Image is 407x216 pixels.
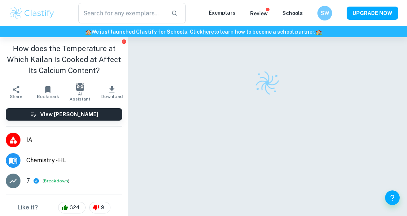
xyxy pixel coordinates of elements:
button: Help and Feedback [385,190,400,205]
div: 324 [58,202,86,213]
p: Review [250,10,268,18]
img: Clastify logo [254,69,282,97]
span: 🏫 [85,29,91,35]
button: View [PERSON_NAME] [6,108,122,121]
span: Chemistry - HL [26,156,122,165]
a: here [203,29,214,35]
button: AI Assistant [64,82,96,102]
span: Bookmark [37,94,59,99]
a: Schools [282,10,303,16]
button: UPGRADE NOW [347,7,398,20]
span: 9 [97,204,108,211]
span: 🏫 [316,29,322,35]
p: Exemplars [209,9,235,17]
span: ( ) [42,178,69,185]
span: Share [10,94,22,99]
h6: We just launched Clastify for Schools. Click to learn how to become a school partner. [1,28,406,36]
input: Search for any exemplars... [78,3,165,23]
h6: SW [321,9,329,17]
img: Clastify logo [9,6,55,20]
span: AI Assistant [68,91,92,102]
h6: View [PERSON_NAME] [40,110,98,118]
span: 324 [66,204,83,211]
p: 7 [26,177,30,185]
button: SW [317,6,332,20]
img: AI Assistant [76,83,84,91]
button: Report issue [121,39,127,44]
h1: How does the Temperature at Which Kailan Is Cooked at Affect Its Calcium Content? [6,43,122,76]
button: Download [96,82,128,102]
button: Breakdown [44,178,68,184]
span: IA [26,136,122,144]
h6: Like it? [18,203,38,212]
span: Download [101,94,123,99]
div: 9 [89,202,110,213]
button: Bookmark [32,82,64,102]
